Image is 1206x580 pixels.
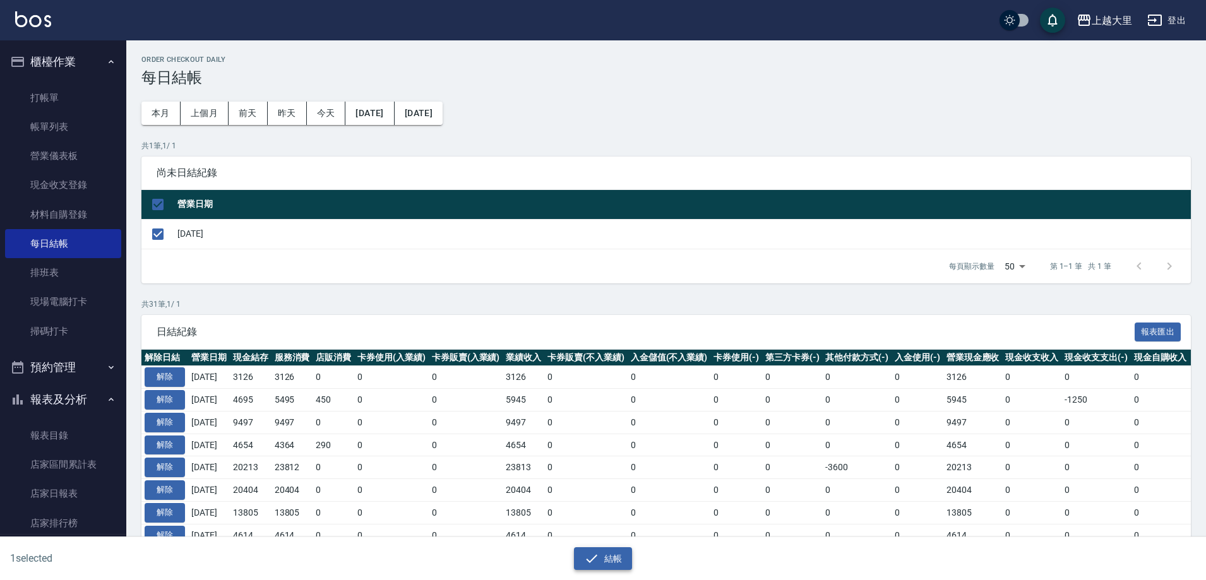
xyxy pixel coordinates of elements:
[5,450,121,479] a: 店家區間累計表
[5,383,121,416] button: 報表及分析
[710,366,762,389] td: 0
[1002,366,1061,389] td: 0
[272,456,313,479] td: 23812
[188,479,230,502] td: [DATE]
[313,389,354,411] td: 450
[892,501,943,524] td: 0
[229,102,268,125] button: 前天
[710,350,762,366] th: 卡券使用(-)
[503,434,544,456] td: 4654
[822,434,892,456] td: 0
[145,503,185,523] button: 解除
[822,501,892,524] td: 0
[5,258,121,287] a: 排班表
[1061,434,1131,456] td: 0
[313,434,354,456] td: 290
[1131,366,1190,389] td: 0
[429,501,503,524] td: 0
[5,141,121,170] a: 營業儀表板
[5,45,121,78] button: 櫃檯作業
[628,389,711,411] td: 0
[762,366,823,389] td: 0
[313,456,354,479] td: 0
[230,434,272,456] td: 4654
[1131,456,1190,479] td: 0
[354,350,429,366] th: 卡券使用(入業績)
[5,200,121,229] a: 材料自購登錄
[503,501,544,524] td: 13805
[145,480,185,500] button: 解除
[230,524,272,547] td: 4614
[1142,9,1191,32] button: 登出
[822,411,892,434] td: 0
[429,456,503,479] td: 0
[628,456,711,479] td: 0
[1072,8,1137,33] button: 上越大里
[892,434,943,456] td: 0
[628,434,711,456] td: 0
[230,411,272,434] td: 9497
[272,350,313,366] th: 服務消費
[710,501,762,524] td: 0
[503,389,544,411] td: 5945
[272,411,313,434] td: 9497
[1002,350,1061,366] th: 現金收支收入
[544,434,628,456] td: 0
[5,170,121,199] a: 現金收支登錄
[5,351,121,384] button: 預約管理
[188,434,230,456] td: [DATE]
[503,456,544,479] td: 23813
[1135,323,1181,342] button: 報表匯出
[141,140,1191,151] p: 共 1 筆, 1 / 1
[174,219,1191,249] td: [DATE]
[188,389,230,411] td: [DATE]
[272,434,313,456] td: 4364
[1135,325,1181,337] a: 報表匯出
[1131,524,1190,547] td: 0
[628,501,711,524] td: 0
[710,411,762,434] td: 0
[429,411,503,434] td: 0
[892,350,943,366] th: 入金使用(-)
[272,366,313,389] td: 3126
[230,456,272,479] td: 20213
[943,479,1003,502] td: 20404
[354,411,429,434] td: 0
[1061,389,1131,411] td: -1250
[943,411,1003,434] td: 9497
[5,287,121,316] a: 現場電腦打卡
[762,434,823,456] td: 0
[141,299,1191,310] p: 共 31 筆, 1 / 1
[313,366,354,389] td: 0
[892,389,943,411] td: 0
[429,434,503,456] td: 0
[188,524,230,547] td: [DATE]
[762,389,823,411] td: 0
[943,524,1003,547] td: 4614
[762,456,823,479] td: 0
[188,411,230,434] td: [DATE]
[1061,524,1131,547] td: 0
[544,411,628,434] td: 0
[1002,411,1061,434] td: 0
[1092,13,1132,28] div: 上越大里
[943,350,1003,366] th: 營業現金應收
[628,350,711,366] th: 入金儲值(不入業績)
[174,190,1191,220] th: 營業日期
[141,350,188,366] th: 解除日結
[188,366,230,389] td: [DATE]
[141,69,1191,86] h3: 每日結帳
[272,389,313,411] td: 5495
[544,501,628,524] td: 0
[188,501,230,524] td: [DATE]
[1131,434,1190,456] td: 0
[429,479,503,502] td: 0
[762,524,823,547] td: 0
[822,350,892,366] th: 其他付款方式(-)
[503,366,544,389] td: 3126
[345,102,394,125] button: [DATE]
[145,390,185,410] button: 解除
[574,547,633,571] button: 結帳
[141,56,1191,64] h2: Order checkout daily
[429,350,503,366] th: 卡券販賣(入業績)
